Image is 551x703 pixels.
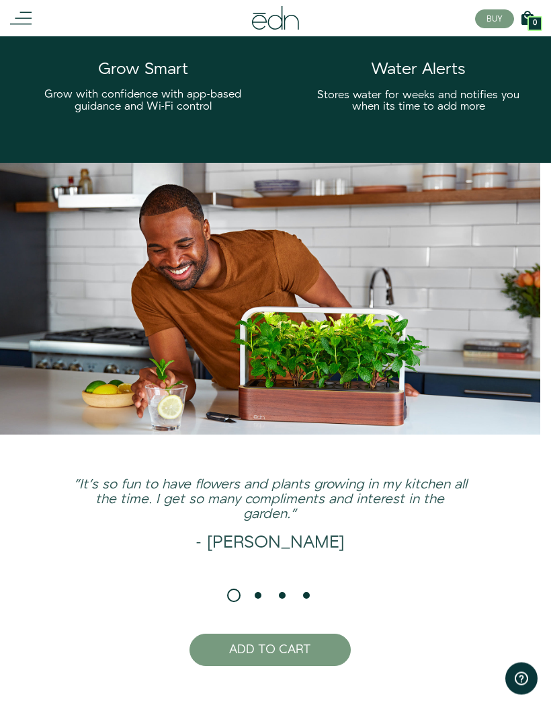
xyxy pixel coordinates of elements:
li: Page dot 4 [300,589,313,603]
li: Page dot 2 [251,589,265,603]
button: BUY [475,10,514,29]
button: ADD TO CART [189,634,351,667]
h2: Water Alerts [302,61,535,79]
li: Page dot 3 [275,589,289,603]
h3: “It's so fun to have flowers and plants growing in my kitchen all the time. I get so many complim... [71,478,469,523]
h2: Grow Smart [27,61,259,79]
span: 0 [533,20,537,28]
h4: Grow with confidence with app-based guidance and Wi-Fi control [27,89,259,113]
h4: Stores water for weeks and notifies you when its time to add more [302,90,535,114]
li: Page dot 1 [227,589,241,603]
iframe: Opens a widget where you can find more information [505,663,538,696]
h2: - [PERSON_NAME] [71,533,469,552]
